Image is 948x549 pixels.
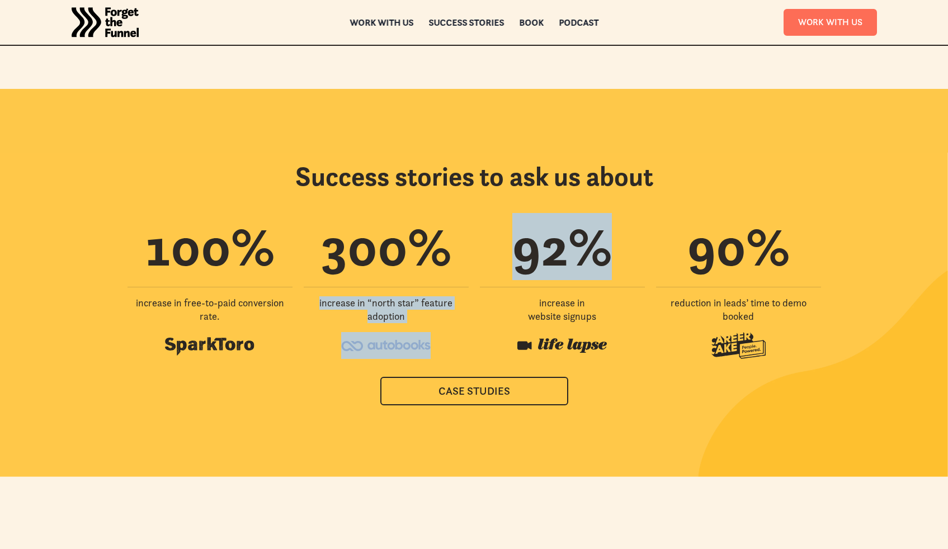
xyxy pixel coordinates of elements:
[784,9,877,35] a: Work With Us
[380,377,568,405] a: Case Studies
[687,220,790,273] div: %
[350,18,413,26] a: Work with us
[687,213,746,280] span: 90
[145,213,231,280] span: 100
[320,220,451,273] div: %
[512,220,612,273] div: %
[295,160,653,193] h2: Success stories to ask us about
[656,296,821,324] div: reduction in leads’ time to‍ demo booked
[519,18,544,26] a: Book
[528,296,596,324] div: increase in website signups
[559,18,598,26] a: Podcast
[395,385,554,397] div: Case Studies
[320,213,408,280] span: 300
[145,220,275,273] div: %
[128,296,293,324] div: increase in free-to-paid conversion rate.
[428,18,504,26] a: Success Stories
[512,213,568,280] span: 92
[304,296,469,324] div: increase in “north star”‍ feature adoption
